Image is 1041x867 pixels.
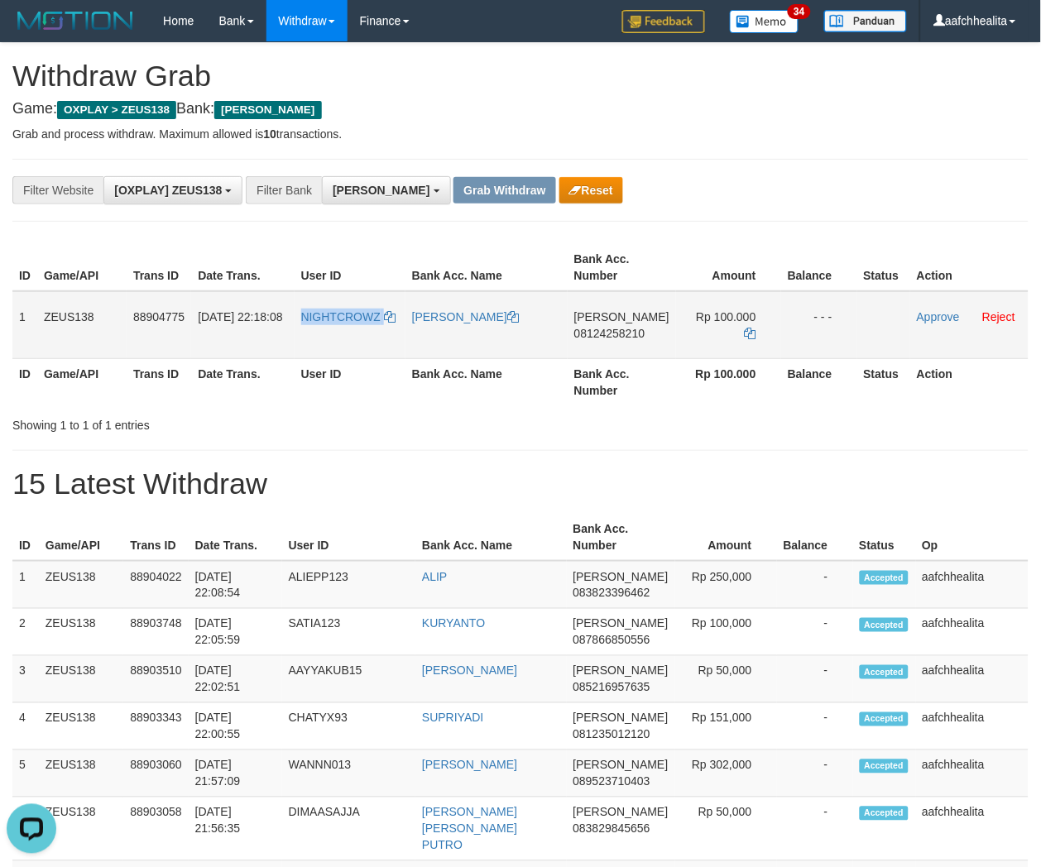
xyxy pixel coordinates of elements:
td: ZEUS138 [39,703,124,750]
td: 3 [12,656,39,703]
td: 88903058 [123,798,188,861]
th: Amount [675,514,777,561]
a: [PERSON_NAME] [PERSON_NAME] PUTRO [422,806,517,852]
td: 88904022 [123,561,188,609]
th: Status [857,358,910,405]
div: Filter Bank [246,176,322,204]
td: aafchhealita [916,750,1029,798]
span: Copy 083829845656 to clipboard [573,822,650,836]
a: Approve [917,310,960,323]
td: [DATE] 22:00:55 [189,703,282,750]
th: User ID [282,514,415,561]
td: [DATE] 21:56:35 [189,798,282,861]
td: 88903748 [123,609,188,656]
span: Accepted [860,759,909,774]
th: Trans ID [127,244,191,291]
td: 88903343 [123,703,188,750]
th: Bank Acc. Name [405,358,568,405]
th: Trans ID [127,358,191,405]
span: Copy 089523710403 to clipboard [573,775,650,788]
span: [PERSON_NAME] [573,617,669,630]
span: [PERSON_NAME] [333,184,429,197]
td: 1 [12,291,37,359]
span: Rp 100.000 [696,310,756,323]
span: [PERSON_NAME] [573,759,669,772]
td: Rp 50,000 [675,798,777,861]
td: aafchhealita [916,561,1029,609]
td: ALIEPP123 [282,561,415,609]
span: 88904775 [133,310,185,323]
a: KURYANTO [422,617,485,630]
a: SUPRIYADI [422,711,483,725]
th: Rp 100.000 [676,358,781,405]
span: [PERSON_NAME] [214,101,321,119]
div: Filter Website [12,176,103,204]
td: ZEUS138 [39,609,124,656]
th: Status [857,244,910,291]
span: Accepted [860,807,909,821]
td: Rp 100,000 [675,609,777,656]
div: Showing 1 to 1 of 1 entries [12,410,421,433]
td: DIMAASAJJA [282,798,415,861]
td: [DATE] 22:05:59 [189,609,282,656]
td: - [777,609,853,656]
span: Copy 08124258210 to clipboard [574,327,645,340]
img: panduan.png [824,10,907,32]
a: ALIP [422,570,447,583]
td: Rp 302,000 [675,750,777,798]
th: Balance [781,244,857,291]
th: Balance [781,358,857,405]
h1: Withdraw Grab [12,60,1029,93]
th: Date Trans. [191,244,294,291]
td: Rp 151,000 [675,703,777,750]
td: - [777,798,853,861]
th: Date Trans. [189,514,282,561]
td: - [777,703,853,750]
th: Game/API [37,244,127,291]
td: aafchhealita [916,656,1029,703]
th: ID [12,244,37,291]
th: ID [12,514,39,561]
span: Accepted [860,712,909,726]
a: [PERSON_NAME] [422,664,517,678]
span: OXPLAY > ZEUS138 [57,101,176,119]
th: Balance [777,514,853,561]
a: Reject [982,310,1015,323]
td: 4 [12,703,39,750]
span: NIGHTCROWZ [301,310,381,323]
th: Action [910,358,1029,405]
img: Button%20Memo.svg [730,10,799,33]
span: Copy 083823396462 to clipboard [573,587,650,600]
img: MOTION_logo.png [12,8,138,33]
button: [PERSON_NAME] [322,176,450,204]
th: Action [910,244,1029,291]
td: [DATE] 21:57:09 [189,750,282,798]
td: SATIA123 [282,609,415,656]
th: Bank Acc. Number [568,244,676,291]
th: User ID [295,358,405,405]
td: CHATYX93 [282,703,415,750]
button: [OXPLAY] ZEUS138 [103,176,242,204]
th: Date Trans. [191,358,294,405]
th: Bank Acc. Name [415,514,566,561]
strong: 10 [263,127,276,141]
td: aafchhealita [916,798,1029,861]
td: ZEUS138 [37,291,127,359]
th: Bank Acc. Number [567,514,675,561]
span: [PERSON_NAME] [573,806,669,819]
span: Accepted [860,571,909,585]
a: NIGHTCROWZ [301,310,396,323]
h1: 15 Latest Withdraw [12,467,1029,501]
span: Copy 087866850556 to clipboard [573,634,650,647]
span: 34 [788,4,810,19]
td: ZEUS138 [39,561,124,609]
td: aafchhealita [916,703,1029,750]
td: WANNN013 [282,750,415,798]
th: Bank Acc. Name [405,244,568,291]
td: 2 [12,609,39,656]
button: Reset [559,177,623,204]
th: Op [916,514,1029,561]
td: ZEUS138 [39,750,124,798]
h4: Game: Bank: [12,101,1029,117]
td: 88903060 [123,750,188,798]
